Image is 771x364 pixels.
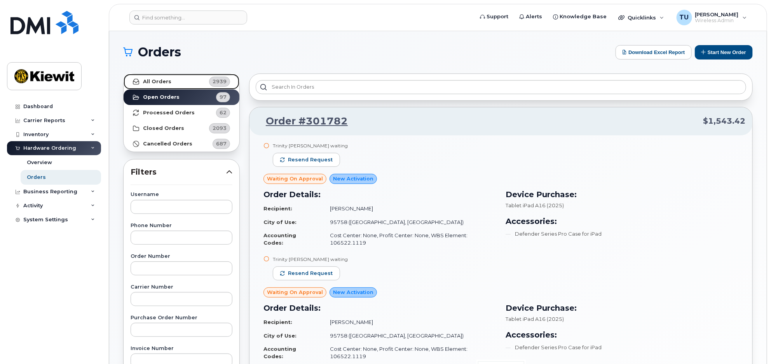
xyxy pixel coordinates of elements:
strong: All Orders [143,79,171,85]
label: Invoice Number [131,346,232,351]
a: Closed Orders2093 [124,121,239,136]
strong: Accounting Codes: [263,346,296,359]
td: Cost Center: None, Profit Center: None, WBS Element: 106522.1119 [323,229,496,249]
a: Order #301782 [256,114,348,128]
h3: Order Details: [263,189,496,200]
strong: City of Use: [263,332,297,339]
h3: Order Details: [263,302,496,314]
span: 97 [220,93,227,101]
li: Defender Series Pro Case for iPad [506,344,738,351]
h3: Accessories: [506,215,738,227]
button: Download Excel Report [616,45,692,59]
label: Purchase Order Number [131,315,232,320]
strong: Recipient: [263,319,292,325]
span: Tablet iPad A16 (2025) [506,202,564,208]
button: Start New Order [695,45,753,59]
label: Order Number [131,254,232,259]
label: Phone Number [131,223,232,228]
td: [PERSON_NAME] [323,202,496,215]
span: 2093 [213,124,227,132]
span: Tablet iPad A16 (2025) [506,316,564,322]
li: Defender Series Pro Case for iPad [506,230,738,238]
h3: Device Purchase: [506,189,738,200]
button: Resend request [273,153,340,167]
strong: Open Orders [143,94,180,100]
span: 62 [220,109,227,116]
input: Search in orders [256,80,746,94]
span: New Activation [333,289,373,296]
span: 687 [216,140,227,147]
td: 95758 ([GEOGRAPHIC_DATA], [GEOGRAPHIC_DATA]) [323,215,496,229]
div: Trinity [PERSON_NAME] waiting [273,142,348,149]
button: Resend request [273,266,340,280]
span: Resend request [288,156,333,163]
span: Waiting On Approval [267,289,323,296]
td: Cost Center: None, Profit Center: None, WBS Element: 106522.1119 [323,342,496,363]
h3: Accessories: [506,329,738,341]
a: Open Orders97 [124,89,239,105]
strong: Closed Orders [143,125,184,131]
td: [PERSON_NAME] [323,315,496,329]
label: Carrier Number [131,285,232,290]
label: Username [131,192,232,197]
strong: Recipient: [263,205,292,212]
strong: Processed Orders [143,110,195,116]
a: All Orders2939 [124,74,239,89]
a: Cancelled Orders687 [124,136,239,152]
span: Orders [138,46,181,58]
iframe: Messenger Launcher [737,330,765,358]
strong: Cancelled Orders [143,141,192,147]
span: New Activation [333,175,373,182]
a: Processed Orders62 [124,105,239,121]
span: Resend request [288,270,333,277]
strong: Accounting Codes: [263,232,296,246]
span: Filters [131,166,226,178]
td: 95758 ([GEOGRAPHIC_DATA], [GEOGRAPHIC_DATA]) [323,329,496,343]
strong: City of Use: [263,219,297,225]
span: $1,543.42 [703,115,745,127]
div: Trinity [PERSON_NAME] waiting [273,256,348,262]
span: 2939 [213,78,227,85]
span: Waiting On Approval [267,175,323,182]
h3: Device Purchase: [506,302,738,314]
